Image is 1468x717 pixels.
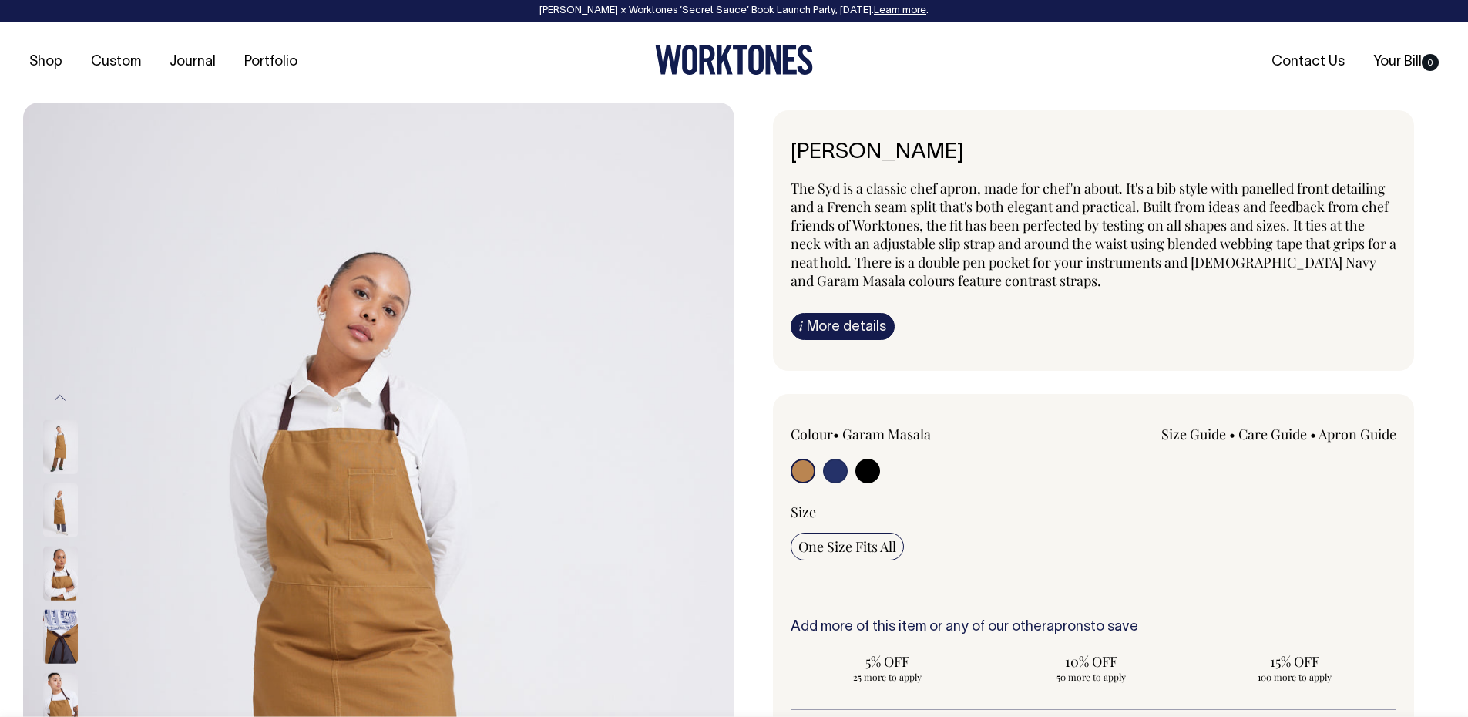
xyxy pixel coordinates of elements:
[1002,671,1181,683] span: 50 more to apply
[1198,648,1392,688] input: 15% OFF 100 more to apply
[791,620,1397,635] h6: Add more of this item or any of our other to save
[791,425,1033,443] div: Colour
[15,5,1453,16] div: [PERSON_NAME] × Worktones ‘Secret Sauce’ Book Launch Party, [DATE]. .
[49,381,72,416] button: Previous
[43,419,78,473] img: garam-masala
[23,49,69,75] a: Shop
[238,49,304,75] a: Portfolio
[874,6,926,15] a: Learn more
[1229,425,1235,443] span: •
[43,483,78,537] img: garam-masala
[791,503,1397,521] div: Size
[994,648,1188,688] input: 10% OFF 50 more to apply
[1205,671,1384,683] span: 100 more to apply
[1205,652,1384,671] span: 15% OFF
[791,313,895,340] a: iMore details
[842,425,931,443] label: Garam Masala
[791,141,1397,165] h6: [PERSON_NAME]
[1002,652,1181,671] span: 10% OFF
[43,609,78,663] img: garam-masala
[85,49,147,75] a: Custom
[1046,621,1090,634] a: aprons
[1319,425,1396,443] a: Apron Guide
[798,537,896,556] span: One Size Fits All
[791,179,1396,290] span: The Syd is a classic chef apron, made for chef'n about. It's a bib style with panelled front deta...
[799,318,803,334] span: i
[1367,49,1445,75] a: Your Bill0
[1161,425,1226,443] a: Size Guide
[163,49,222,75] a: Journal
[798,652,977,671] span: 5% OFF
[798,671,977,683] span: 25 more to apply
[1422,54,1439,71] span: 0
[791,648,985,688] input: 5% OFF 25 more to apply
[43,546,78,600] img: garam-masala
[791,533,904,560] input: One Size Fits All
[1265,49,1351,75] a: Contact Us
[1310,425,1316,443] span: •
[1238,425,1307,443] a: Care Guide
[833,425,839,443] span: •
